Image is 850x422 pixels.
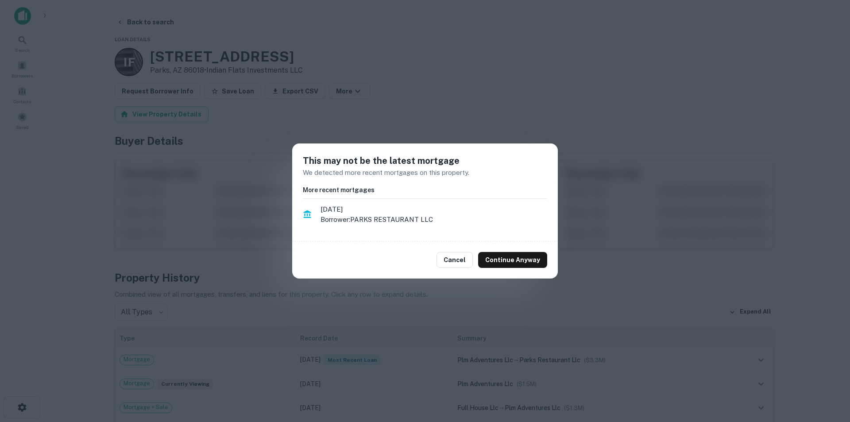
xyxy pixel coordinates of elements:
[478,252,547,268] button: Continue Anyway
[303,167,547,178] p: We detected more recent mortgages on this property.
[437,252,473,268] button: Cancel
[303,185,547,195] h6: More recent mortgages
[806,351,850,394] iframe: Chat Widget
[321,214,547,225] p: Borrower: PARKS RESTAURANT LLC
[303,154,547,167] h5: This may not be the latest mortgage
[321,204,547,215] span: [DATE]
